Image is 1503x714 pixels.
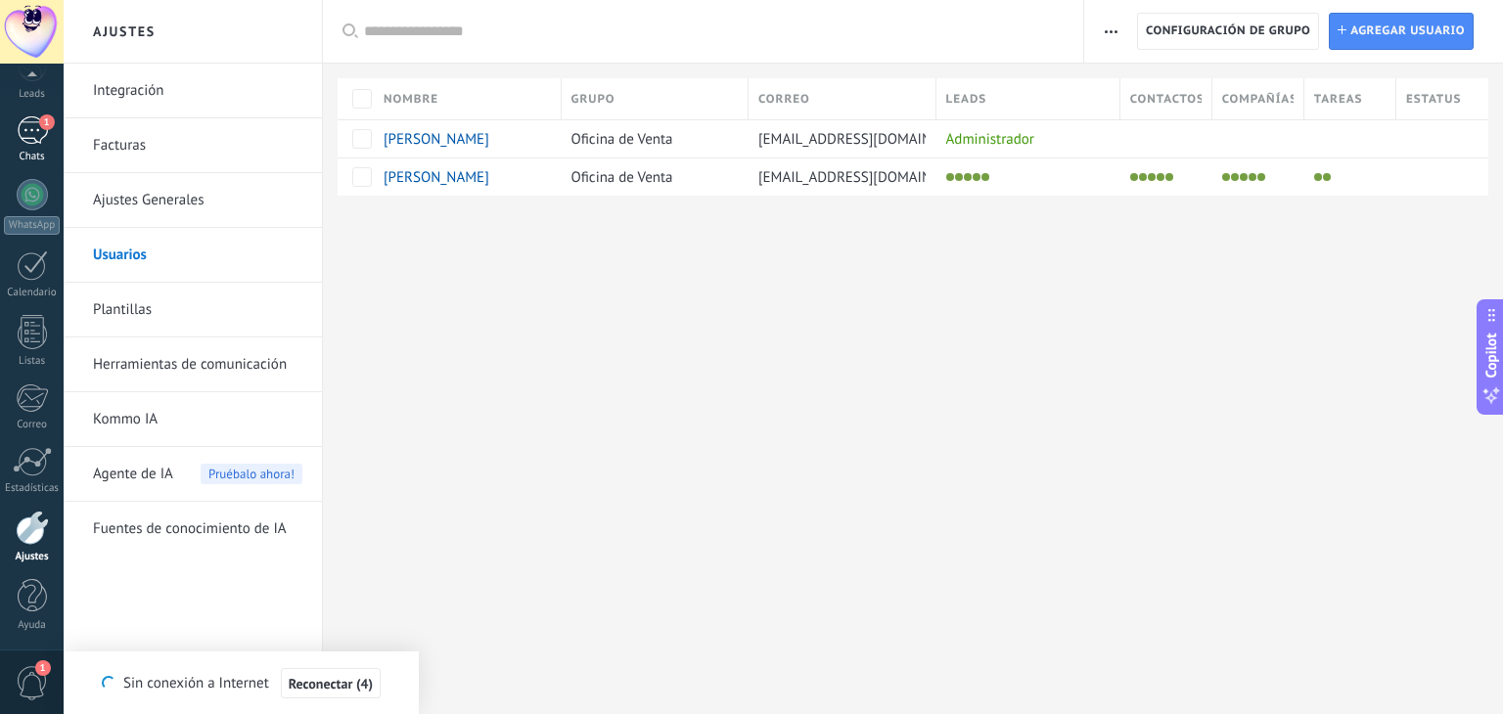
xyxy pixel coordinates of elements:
span: Nombre [384,90,438,109]
a: Kommo IA [93,392,302,447]
div: Oficina de Venta [562,120,740,157]
div: Listas [4,355,61,368]
span: Agregar usuario [1350,14,1465,49]
span: Contactos [1130,90,1202,109]
div: Ajustes [4,551,61,563]
div: Estadísticas [4,482,61,495]
a: Integración [93,64,302,118]
li: Instalar [1130,173,1138,181]
span: Tareas [1314,90,1363,109]
div: Sin conexión a Internet [102,667,381,699]
span: Leads [946,90,987,109]
button: Reconectar (4) [281,668,381,699]
li: Editar [964,173,972,181]
li: Examinar [1231,173,1239,181]
span: Oficina de Venta [571,168,673,187]
span: Configuración de grupo [1146,14,1310,49]
a: Fuentes de conocimiento de IA [93,502,302,557]
a: Agregar usuario [1329,13,1474,50]
li: Exportar [981,173,989,181]
div: Leads [4,88,61,101]
span: 1 [39,114,55,130]
span: Agente de IA [93,447,173,502]
li: Usuarios [64,228,322,283]
li: Plantillas [64,283,322,337]
span: [EMAIL_ADDRESS][DOMAIN_NAME] [758,130,980,149]
li: Eliminar [1323,173,1331,181]
div: Oficina de Venta [562,158,740,196]
div: Ayuda [4,619,61,632]
li: Exportar [1257,173,1265,181]
li: Eliminar [1249,173,1256,181]
span: Grupo [571,90,615,109]
div: Chats [4,151,61,163]
li: Examinar [1139,173,1147,181]
div: Calendario [4,287,61,299]
li: Instalar [1222,173,1230,181]
li: Editar [1148,173,1156,181]
li: Examinar [955,173,963,181]
li: Integración [64,64,322,118]
span: Copilot [1481,334,1501,379]
button: Configuración de grupo [1137,13,1319,50]
span: Compañías [1222,90,1294,109]
a: Herramientas de comunicación [93,337,302,392]
span: Pruébalo ahora! [201,464,302,484]
li: Facturas [64,118,322,173]
div: Administrador [936,120,1111,157]
li: Fuentes de conocimiento de IA [64,502,322,556]
li: Eliminar [973,173,980,181]
li: Editar [1314,173,1322,181]
li: Editar [1240,173,1248,181]
a: Facturas [93,118,302,173]
span: Estatus [1406,90,1461,109]
span: Correo [758,90,810,109]
span: 1 [35,660,51,676]
div: Correo [4,419,61,431]
span: [EMAIL_ADDRESS][DOMAIN_NAME] [758,168,980,187]
li: Ajustes Generales [64,173,322,228]
li: Agente de IA [64,447,322,502]
span: Kevin [384,168,489,187]
span: Sandra Gomez [384,130,489,149]
li: Instalar [946,173,954,181]
li: Herramientas de comunicación [64,337,322,392]
a: Usuarios [93,228,302,283]
li: Exportar [1165,173,1173,181]
a: Agente de IAPruébalo ahora! [93,447,302,502]
span: Oficina de Venta [571,130,673,149]
span: Reconectar (4) [289,677,373,691]
li: Eliminar [1157,173,1164,181]
li: Kommo IA [64,392,322,447]
button: Más [1097,13,1125,50]
div: WhatsApp [4,216,60,235]
a: Plantillas [93,283,302,337]
a: Ajustes Generales [93,173,302,228]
